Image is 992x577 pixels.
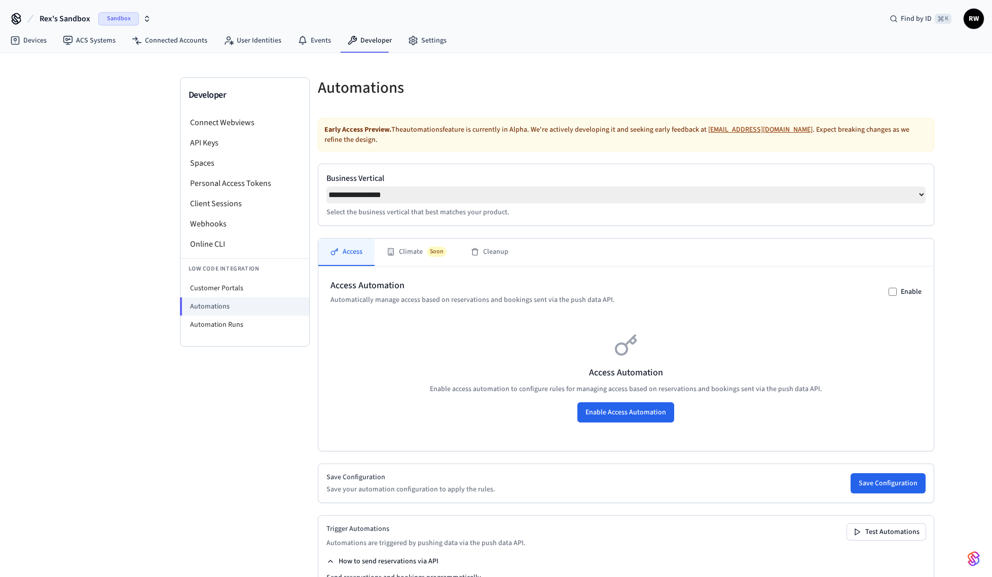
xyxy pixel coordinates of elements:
p: Save your automation configuration to apply the rules. [326,484,495,494]
span: Sandbox [98,12,139,25]
button: ClimateSoon [375,239,459,266]
h5: Automations [318,78,620,98]
button: Cleanup [459,239,521,266]
h2: Trigger Automations [326,524,526,534]
li: Webhooks [180,214,309,234]
label: Enable [901,287,922,297]
a: Connected Accounts [124,31,215,50]
span: Find by ID [901,14,932,24]
label: Business Vertical [326,172,926,184]
div: The automations feature is currently in Alpha. We're actively developing it and seeking early fee... [318,118,934,151]
button: RW [964,9,984,29]
button: Enable Access Automation [577,402,674,422]
span: ⌘ K [935,14,951,24]
li: Low Code Integration [180,258,309,279]
p: Enable access automation to configure rules for managing access based on reservations and booking... [330,384,922,394]
span: RW [965,10,983,28]
strong: Early Access Preview. [324,125,391,135]
span: Soon [427,247,447,257]
a: Devices [2,31,55,50]
h2: Access Automation [330,279,615,293]
button: Test Automations [847,524,926,540]
h2: Save Configuration [326,472,495,482]
p: Automatically manage access based on reservations and bookings sent via the push data API. [330,295,615,305]
p: Automations are triggered by pushing data via the push data API. [326,538,526,548]
li: Personal Access Tokens [180,173,309,194]
li: Client Sessions [180,194,309,214]
button: Access [318,239,375,266]
a: ACS Systems [55,31,124,50]
p: Select the business vertical that best matches your product. [326,207,926,217]
h3: Access Automation [330,366,922,380]
div: Find by ID⌘ K [881,10,960,28]
button: How to send reservations via API [326,556,438,566]
h3: Developer [189,88,301,102]
button: Save Configuration [851,473,926,493]
li: Connect Webviews [180,112,309,133]
a: Developer [339,31,400,50]
img: SeamLogoGradient.69752ec5.svg [968,551,980,567]
a: User Identities [215,31,289,50]
li: Customer Portals [180,279,309,297]
li: Automation Runs [180,316,309,334]
li: Online CLI [180,234,309,254]
a: Settings [400,31,455,50]
li: Automations [180,297,309,316]
span: Rex's Sandbox [40,13,90,25]
li: API Keys [180,133,309,153]
li: Spaces [180,153,309,173]
a: Events [289,31,339,50]
a: [EMAIL_ADDRESS][DOMAIN_NAME] [708,125,813,135]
